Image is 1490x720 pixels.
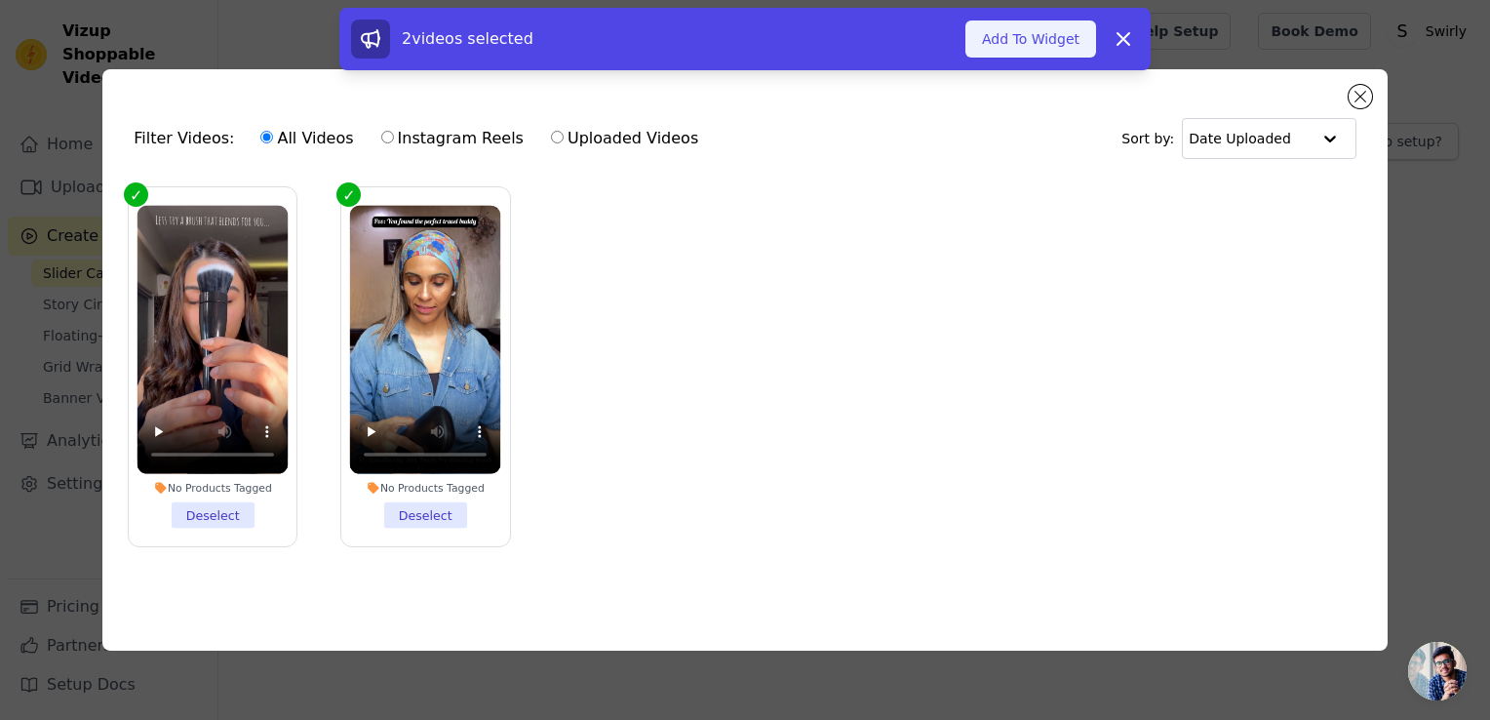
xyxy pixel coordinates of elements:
label: Uploaded Videos [550,126,699,151]
div: Sort by: [1121,118,1356,159]
button: Add To Widget [965,20,1096,58]
label: Instagram Reels [380,126,525,151]
a: Open chat [1408,642,1467,700]
div: No Products Tagged [137,481,289,495]
button: Close modal [1349,85,1372,108]
div: Filter Videos: [134,116,709,161]
div: No Products Tagged [350,481,501,495]
span: 2 videos selected [402,29,533,48]
label: All Videos [259,126,354,151]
